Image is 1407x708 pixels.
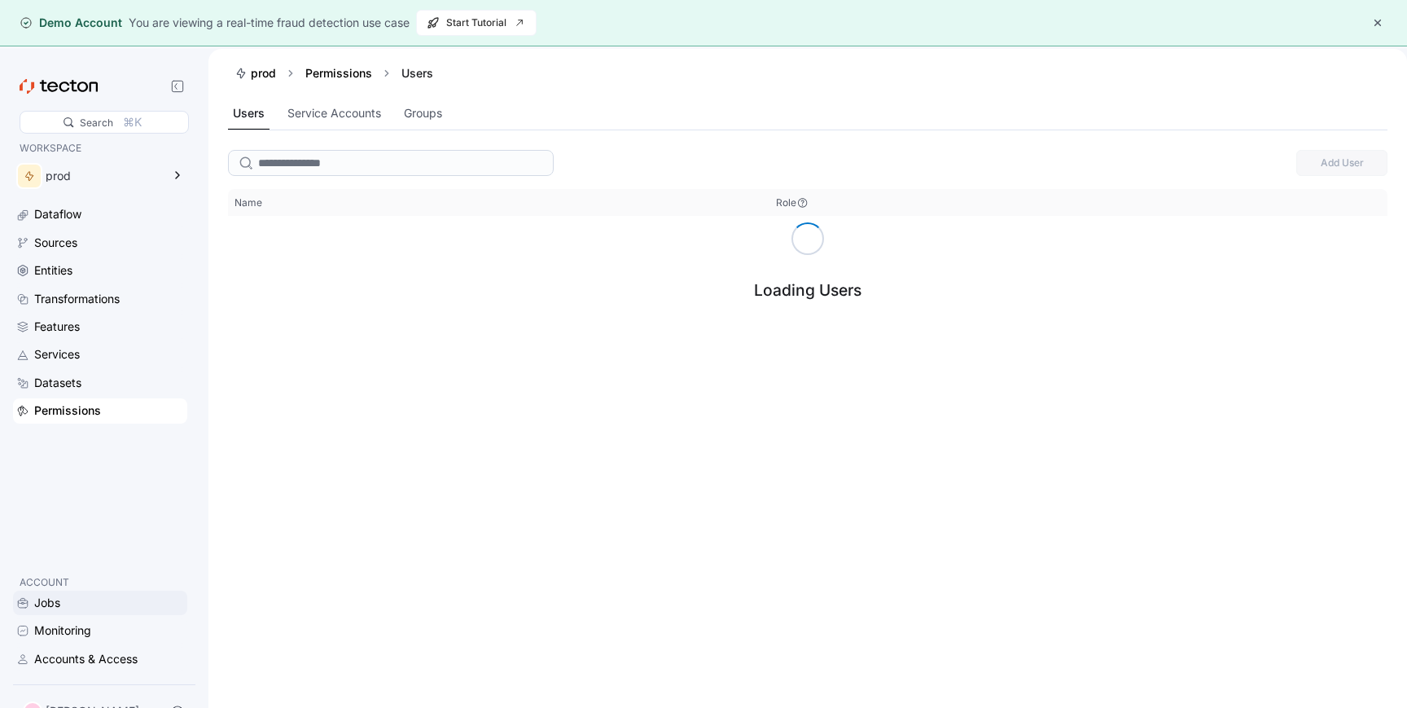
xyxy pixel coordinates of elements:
[34,374,81,392] div: Datasets
[427,11,526,35] span: Start Tutorial
[34,234,77,252] div: Sources
[34,650,138,668] div: Accounts & Access
[34,262,72,279] div: Entities
[395,65,440,81] div: Users
[34,402,101,420] div: Permissions
[13,371,187,395] a: Datasets
[123,113,142,131] div: ⌘K
[34,345,80,363] div: Services
[13,618,187,643] a: Monitoring
[80,115,113,130] div: Search
[13,647,187,671] a: Accounts & Access
[416,10,537,36] button: Start Tutorial
[13,314,187,339] a: Features
[13,231,187,255] a: Sources
[1307,151,1377,175] span: Add User
[754,280,861,300] div: Loading Users
[796,196,809,209] img: Info
[13,287,187,311] a: Transformations
[34,594,60,612] div: Jobs
[20,111,189,134] div: Search⌘K
[34,318,80,336] div: Features
[404,104,442,122] div: Groups
[789,220,827,258] span: Loading
[234,196,262,209] span: Name
[34,290,120,308] div: Transformations
[13,398,187,423] a: Permissions
[233,104,265,122] div: Users
[13,342,187,367] a: Services
[129,14,410,32] div: You are viewing a real-time fraud detection use case
[287,104,381,122] div: Service Accounts
[34,622,91,640] div: Monitoring
[20,574,181,591] p: ACCOUNT
[305,66,372,80] a: Permissions
[20,140,181,156] p: WORKSPACE
[776,196,796,209] div: Role
[1296,150,1387,176] button: Add User
[251,65,276,81] div: prod
[34,205,81,223] div: Dataflow
[20,15,122,31] div: Demo Account
[234,65,276,81] a: prod
[13,202,187,226] a: Dataflow
[13,258,187,283] a: Entities
[776,196,809,209] span: Role
[13,591,187,615] a: Jobs
[46,170,161,182] div: prod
